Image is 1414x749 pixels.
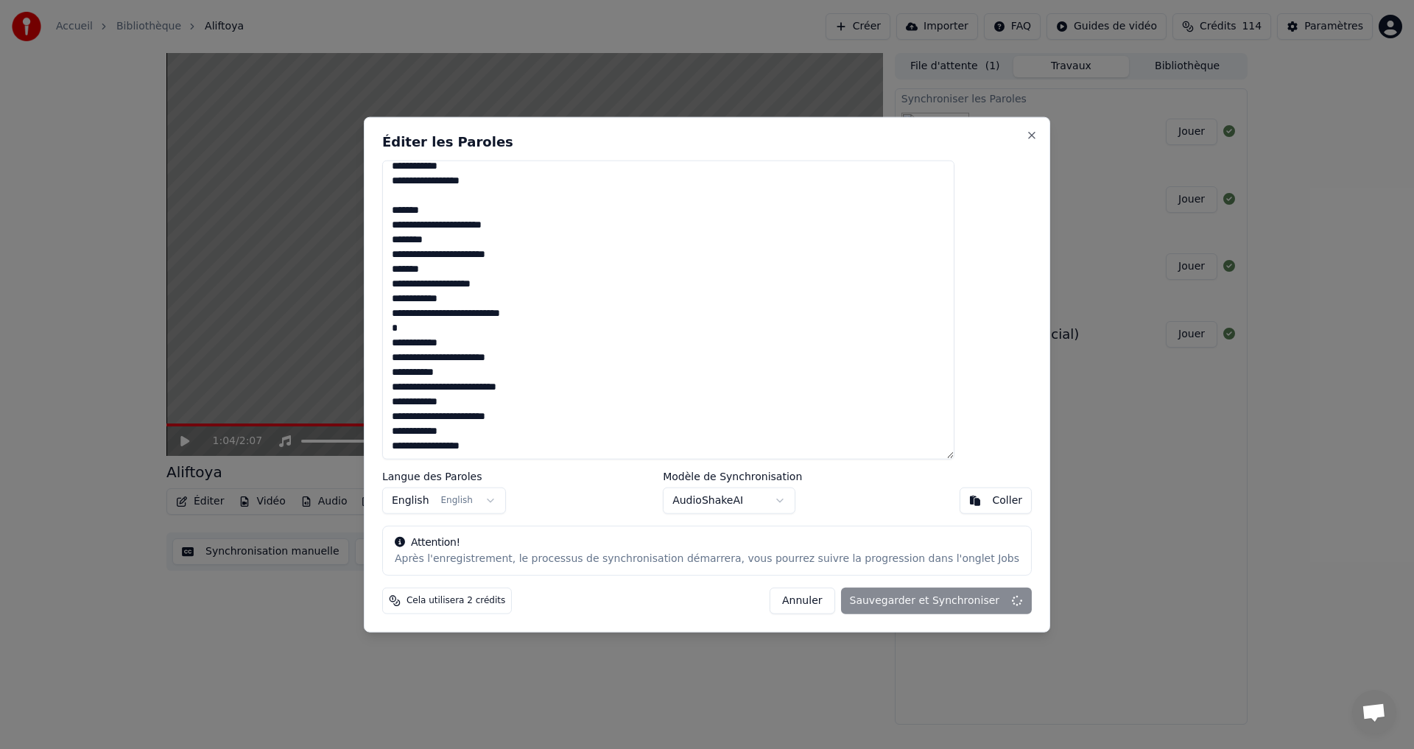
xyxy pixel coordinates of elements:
h2: Éditer les Paroles [382,135,1032,148]
div: Après l'enregistrement, le processus de synchronisation démarrera, vous pourrez suivre la progres... [395,552,1019,566]
label: Modèle de Synchronisation [663,471,802,482]
button: Coller [960,488,1033,514]
div: Coller [993,493,1023,508]
button: Annuler [770,588,834,614]
div: Attention! [395,535,1019,550]
span: Cela utilisera 2 crédits [407,595,505,607]
label: Langue des Paroles [382,471,506,482]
